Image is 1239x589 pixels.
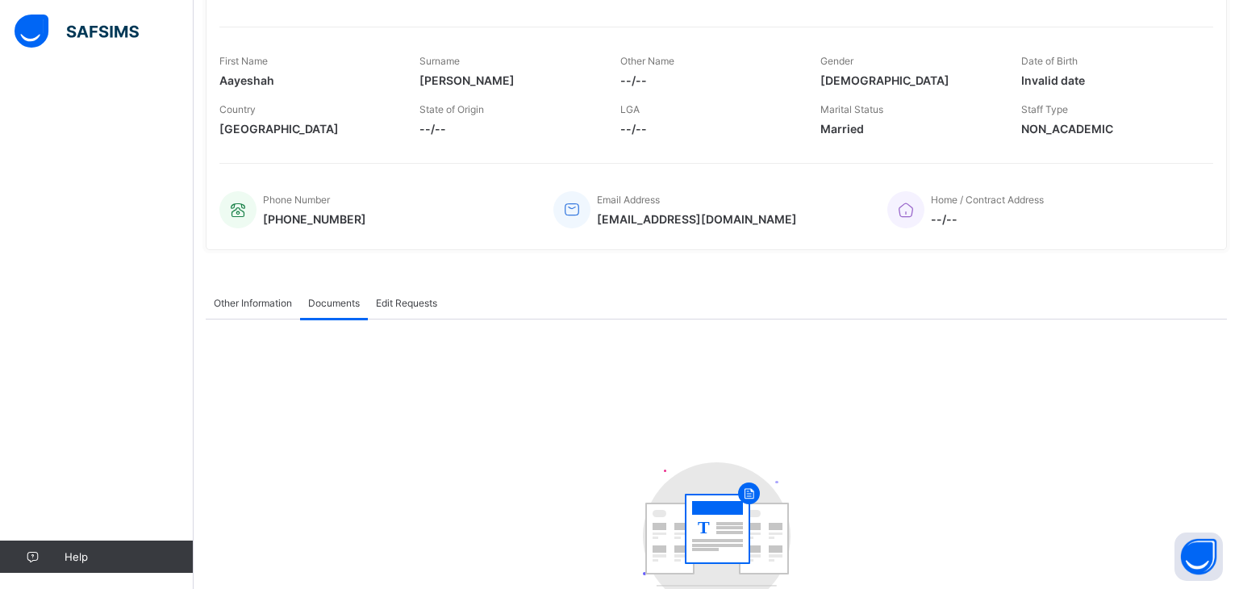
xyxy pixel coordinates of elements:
span: Invalid date [1021,73,1197,87]
span: NON_ACADEMIC [1021,122,1197,136]
span: [DEMOGRAPHIC_DATA] [820,73,996,87]
span: [PERSON_NAME] [419,73,595,87]
span: Phone Number [263,194,330,206]
span: [PHONE_NUMBER] [263,212,366,226]
span: --/-- [931,212,1044,226]
span: --/-- [620,122,796,136]
span: Edit Requests [376,297,437,309]
tspan: T [697,517,709,537]
span: Aayeshah [219,73,395,87]
span: Date of Birth [1021,55,1078,67]
span: Help [65,550,193,563]
span: Home / Contract Address [931,194,1044,206]
span: Country [219,103,256,115]
span: Other Information [214,297,292,309]
span: Married [820,122,996,136]
button: Open asap [1174,533,1223,581]
span: --/-- [620,73,796,87]
span: Email Address [597,194,660,206]
span: LGA [620,103,640,115]
span: Staff Type [1021,103,1068,115]
span: State of Origin [419,103,484,115]
span: --/-- [419,122,595,136]
span: First Name [219,55,268,67]
span: Other Name [620,55,674,67]
span: [GEOGRAPHIC_DATA] [219,122,395,136]
span: Marital Status [820,103,883,115]
span: [EMAIL_ADDRESS][DOMAIN_NAME] [597,212,797,226]
img: safsims [15,15,139,48]
span: Surname [419,55,460,67]
span: Documents [308,297,360,309]
span: Gender [820,55,853,67]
